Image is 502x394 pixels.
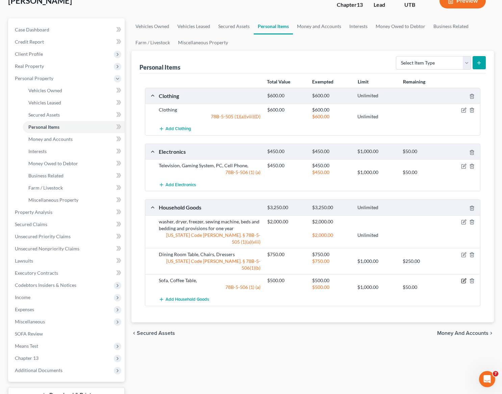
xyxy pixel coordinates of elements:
button: Money and Accounts chevron_right [437,330,494,336]
span: Miscellaneous Property [28,197,78,203]
a: Interests [345,18,372,34]
span: 7 [493,371,498,376]
div: Electronics [155,148,264,155]
a: Interests [23,145,125,157]
span: Unsecured Nonpriority Claims [15,246,79,251]
a: Secured Claims [9,218,125,230]
span: Money and Accounts [28,136,73,142]
span: Case Dashboard [15,27,49,32]
span: Additional Documents [15,367,62,373]
span: Personal Property [15,75,53,81]
div: $1,000.00 [354,284,399,291]
span: Vehicles Leased [28,100,61,105]
i: chevron_right [488,330,494,336]
span: 13 [357,1,363,8]
div: UTB [404,1,429,9]
span: SOFA Review [15,331,43,337]
span: Lawsuits [15,258,33,264]
span: Personal Items [28,124,59,130]
div: Clothing [155,106,264,113]
div: $450.00 [309,162,354,169]
span: Interests [28,148,47,154]
div: $2,000.00 [264,218,309,225]
button: Add Electronics [159,178,196,191]
div: Television, Gaming System, PC, Cell Phone, [155,162,264,169]
a: Vehicles Leased [23,97,125,109]
div: $450.00 [264,148,309,155]
a: Vehicles Owned [131,18,173,34]
div: $2,000.00 [309,218,354,225]
span: Miscellaneous [15,319,45,324]
span: Add Electronics [166,182,196,188]
div: [US_STATE] Code [PERSON_NAME]. § 78B-5-505 (1)(a)(viii) [155,232,264,245]
div: Unlimited [354,204,399,211]
a: Miscellaneous Property [174,34,232,51]
div: $750.00 [309,251,354,258]
div: $600.00 [309,113,354,120]
div: $1,000.00 [354,169,399,176]
button: Add Clothing [159,123,191,135]
strong: Remaining [403,79,425,84]
a: Business Related [429,18,473,34]
div: $450.00 [309,169,354,176]
span: Means Test [15,343,38,349]
span: Unsecured Priority Claims [15,233,71,239]
a: Farm / Livestock [131,34,174,51]
div: Unlimited [354,93,399,99]
div: Lead [374,1,394,9]
a: Secured Assets [214,18,254,34]
div: Dining Room Table, Chairs, Dressers [155,251,264,258]
span: Codebtors Insiders & Notices [15,282,76,288]
div: $2,000.00 [309,232,354,239]
button: chevron_left Secured Assets [131,330,175,336]
span: Business Related [28,173,64,178]
a: Vehicles Owned [23,84,125,97]
a: Case Dashboard [9,24,125,36]
div: [US_STATE] Code [PERSON_NAME]. § 78B-5-506(1)(b) [155,258,264,271]
div: Unlimited [354,113,399,120]
i: chevron_left [131,330,137,336]
div: washer, dryer, freezer, sewing machine, beds and bedding and provisions for one year [155,218,264,232]
div: $500.00 [309,277,354,284]
div: Personal Items [140,63,180,71]
span: Add Household Goods [166,297,209,302]
a: Business Related [23,170,125,182]
a: Money and Accounts [23,133,125,145]
a: Farm / Livestock [23,182,125,194]
iframe: Intercom live chat [479,371,495,387]
span: Property Analysis [15,209,52,215]
div: Sofa, Coffee Table, [155,277,264,284]
a: Lawsuits [9,255,125,267]
a: Money and Accounts [293,18,345,34]
span: Credit Report [15,39,44,45]
div: $600.00 [309,106,354,113]
strong: Limit [358,79,369,84]
a: Vehicles Leased [173,18,214,34]
div: $600.00 [264,106,309,113]
div: $50.00 [399,284,445,291]
div: $450.00 [309,148,354,155]
span: Money Owed to Debtor [28,161,78,166]
span: Farm / Livestock [28,185,63,191]
div: $50.00 [399,148,445,155]
a: Money Owed to Debtor [372,18,429,34]
div: $600.00 [264,93,309,99]
a: SOFA Review [9,328,125,340]
div: Chapter [337,1,363,9]
div: Clothing [155,92,264,99]
span: Add Clothing [166,126,191,132]
a: Property Analysis [9,206,125,218]
a: Secured Assets [23,109,125,121]
a: Miscellaneous Property [23,194,125,206]
div: $750.00 [264,251,309,258]
span: Vehicles Owned [28,88,62,93]
div: 78B-5-505 (1)(a)(viii)(D) [155,113,264,120]
div: $450.00 [264,162,309,169]
div: $1,000.00 [354,258,399,265]
div: $50.00 [399,169,445,176]
div: $3,250.00 [264,204,309,211]
div: $600.00 [309,93,354,99]
div: $500.00 [309,284,354,291]
span: Secured Assets [137,330,175,336]
div: $500.00 [264,277,309,284]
